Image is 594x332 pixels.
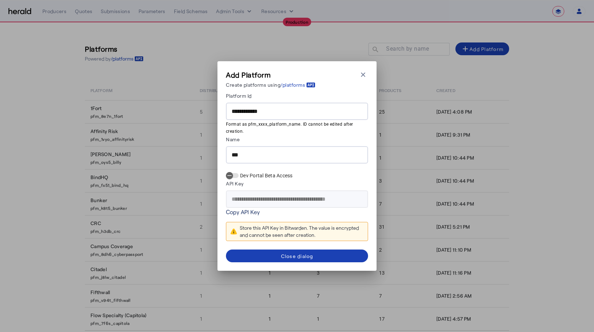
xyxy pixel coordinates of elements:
[226,181,244,187] label: API Key
[240,224,363,239] div: Store this API Key in Bitwarden. The value is encrypted and cannot be seen after creation.
[239,172,293,179] label: Dev Portal Beta Access
[226,250,368,262] button: Close dialog
[280,81,315,88] a: /platforms
[226,136,240,142] label: Name
[281,252,313,260] div: Close dialog
[226,93,252,99] label: Platform Id
[226,208,260,216] a: Copy API Key
[226,120,364,135] mat-hint: Format as pfm_xxxx_platform_name. ID cannot be edited after creation.
[226,70,315,80] h3: Add Platform
[226,81,315,88] p: Create platforms using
